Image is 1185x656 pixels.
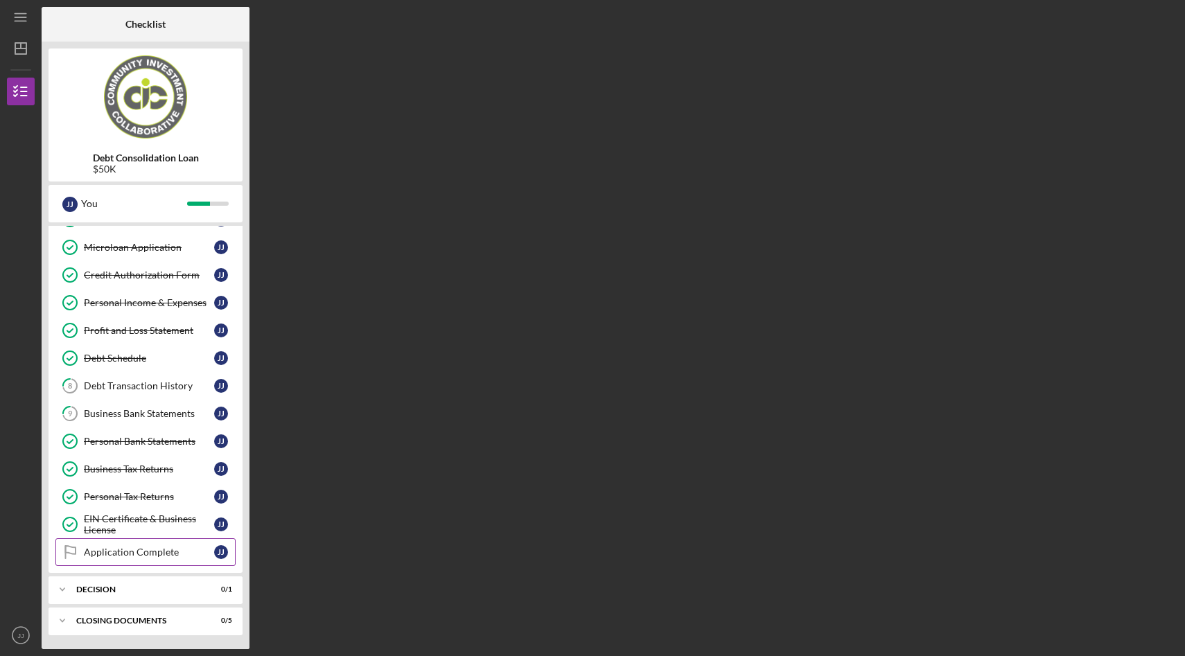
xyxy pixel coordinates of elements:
div: 0 / 1 [207,585,232,594]
b: Checklist [125,19,166,30]
a: 8Debt Transaction HistoryJJ [55,372,236,400]
div: Closing Documents [76,617,197,625]
b: Debt Consolidation Loan [93,152,199,163]
a: Personal Tax ReturnsJJ [55,483,236,511]
a: Application CompleteJJ [55,538,236,566]
div: J J [214,490,228,504]
div: J J [214,434,228,448]
a: Credit Authorization FormJJ [55,261,236,289]
a: Personal Bank StatementsJJ [55,427,236,455]
div: J J [214,351,228,365]
div: Decision [76,585,197,594]
div: Debt Schedule [84,353,214,364]
img: Product logo [49,55,243,139]
a: Microloan ApplicationJJ [55,233,236,261]
div: Business Tax Returns [84,463,214,475]
a: Profit and Loss StatementJJ [55,317,236,344]
div: J J [214,379,228,393]
div: J J [214,240,228,254]
div: $50K [93,163,199,175]
div: J J [214,545,228,559]
div: Credit Authorization Form [84,269,214,281]
div: Application Complete [84,547,214,558]
div: J J [214,268,228,282]
div: J J [214,323,228,337]
div: Personal Tax Returns [84,491,214,502]
div: J J [62,197,78,212]
div: Profit and Loss Statement [84,325,214,336]
a: Debt ScheduleJJ [55,344,236,372]
a: Personal Income & ExpensesJJ [55,289,236,317]
div: Personal Bank Statements [84,436,214,447]
tspan: 8 [68,382,72,391]
text: JJ [17,632,24,639]
div: J J [214,296,228,310]
div: You [81,192,187,215]
div: Debt Transaction History [84,380,214,391]
div: J J [214,407,228,420]
div: EIN Certificate & Business License [84,513,214,535]
div: Microloan Application [84,242,214,253]
tspan: 9 [68,409,73,418]
a: 9Business Bank StatementsJJ [55,400,236,427]
div: Personal Income & Expenses [84,297,214,308]
a: Business Tax ReturnsJJ [55,455,236,483]
div: Business Bank Statements [84,408,214,419]
div: J J [214,462,228,476]
button: JJ [7,621,35,649]
div: 0 / 5 [207,617,232,625]
a: EIN Certificate & Business LicenseJJ [55,511,236,538]
div: J J [214,517,228,531]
